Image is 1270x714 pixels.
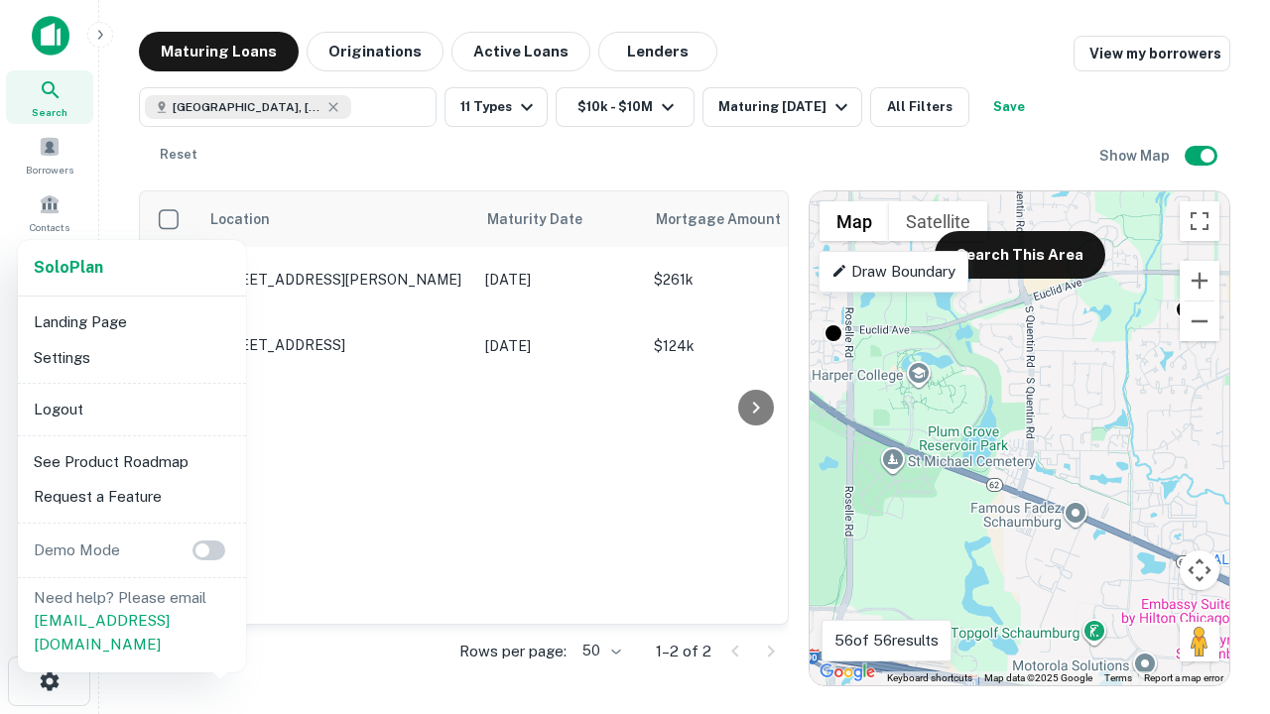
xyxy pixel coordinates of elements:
[26,444,238,480] li: See Product Roadmap
[1171,492,1270,587] iframe: Chat Widget
[34,586,230,656] p: Need help? Please email
[34,258,103,277] strong: Solo Plan
[26,304,238,340] li: Landing Page
[26,392,238,427] li: Logout
[26,538,128,562] p: Demo Mode
[34,256,103,280] a: SoloPlan
[26,479,238,515] li: Request a Feature
[34,612,170,653] a: [EMAIL_ADDRESS][DOMAIN_NAME]
[26,340,238,376] li: Settings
